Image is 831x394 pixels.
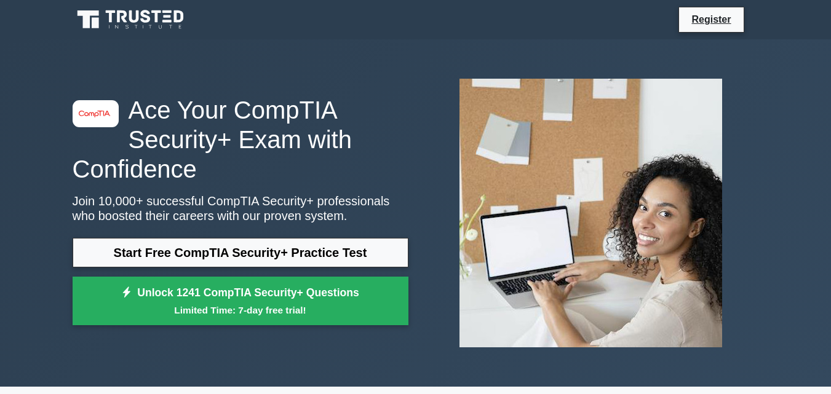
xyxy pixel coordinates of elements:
[73,95,408,184] h1: Ace Your CompTIA Security+ Exam with Confidence
[684,12,738,27] a: Register
[73,277,408,326] a: Unlock 1241 CompTIA Security+ QuestionsLimited Time: 7-day free trial!
[88,303,393,317] small: Limited Time: 7-day free trial!
[73,238,408,267] a: Start Free CompTIA Security+ Practice Test
[73,194,408,223] p: Join 10,000+ successful CompTIA Security+ professionals who boosted their careers with our proven...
